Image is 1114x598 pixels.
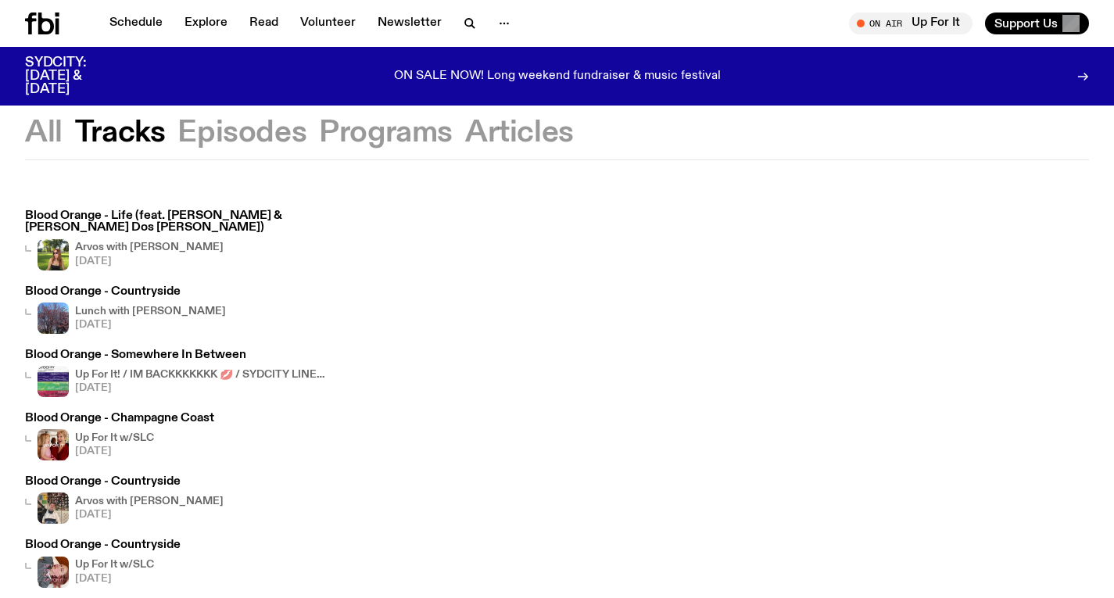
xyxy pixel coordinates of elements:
a: Volunteer [291,13,365,34]
img: pink cherry blossom tree with blue sky background. you can see some green trees in the bottom [38,303,69,334]
h3: Blood Orange - Somewhere In Between [25,349,325,361]
span: [DATE] [75,383,325,393]
a: Blood Orange - Champagne CoastUp For It w/SLC[DATE] [25,413,214,460]
button: All [25,119,63,147]
h3: Blood Orange - Countryside [25,476,224,488]
a: Blood Orange - CountrysideArvos with [PERSON_NAME][DATE] [25,476,224,524]
span: [DATE] [75,574,154,584]
h3: SYDCITY: [DATE] & [DATE] [25,56,125,96]
h3: Blood Orange - Life (feat. [PERSON_NAME] & [PERSON_NAME] Dos [PERSON_NAME]) [25,210,325,234]
img: Lizzie Bowles is sitting in a bright green field of grass, with dark sunglasses and a black top. ... [38,239,69,270]
h4: Arvos with [PERSON_NAME] [75,242,224,252]
h3: Blood Orange - Countryside [25,539,181,551]
h4: Arvos with [PERSON_NAME] [75,496,224,507]
span: Support Us [994,16,1058,30]
span: [DATE] [75,320,226,330]
button: On AirUp For It [849,13,973,34]
a: Newsletter [368,13,451,34]
p: ON SALE NOW! Long weekend fundraiser & music festival [394,70,721,84]
h4: Up For It w/SLC [75,433,154,443]
a: Schedule [100,13,172,34]
h4: Lunch with [PERSON_NAME] [75,306,226,317]
h4: Up For It! / IM BACKKKKKKK 💋 / SYDCITY LINEUP ANNC ! [75,370,325,380]
button: Programs [319,119,453,147]
span: [DATE] [75,446,154,457]
button: Support Us [985,13,1089,34]
a: Blood Orange - Countrysidepink cherry blossom tree with blue sky background. you can see some gre... [25,286,226,334]
a: Blood Orange - Life (feat. [PERSON_NAME] & [PERSON_NAME] Dos [PERSON_NAME])Lizzie Bowles is sitti... [25,210,325,270]
span: [DATE] [75,510,224,520]
h4: Up For It w/SLC [75,560,154,570]
button: Episodes [177,119,306,147]
a: Read [240,13,288,34]
a: Blood Orange - Somewhere In BetweenUp For It! / IM BACKKKKKKK 💋 / SYDCITY LINEUP ANNC ![DATE] [25,349,325,397]
h3: Blood Orange - Champagne Coast [25,413,214,424]
button: Tracks [75,119,166,147]
button: Articles [465,119,574,147]
a: Explore [175,13,237,34]
a: Blood Orange - CountrysideUp For It w/SLC[DATE] [25,539,181,587]
h3: Blood Orange - Countryside [25,286,226,298]
span: [DATE] [75,256,224,267]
